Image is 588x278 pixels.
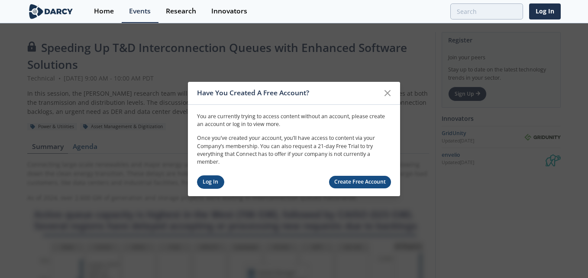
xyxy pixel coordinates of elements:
[197,85,379,101] div: Have You Created A Free Account?
[166,8,196,15] div: Research
[94,8,114,15] div: Home
[197,134,391,166] p: Once you’ve created your account, you’ll have access to content via your Company’s membership. Yo...
[450,3,523,19] input: Advanced Search
[529,3,561,19] a: Log In
[211,8,247,15] div: Innovators
[27,4,74,19] img: logo-wide.svg
[197,175,224,189] a: Log In
[197,112,391,128] p: You are currently trying to access content without an account, please create an account or log in...
[329,176,391,188] a: Create Free Account
[129,8,151,15] div: Events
